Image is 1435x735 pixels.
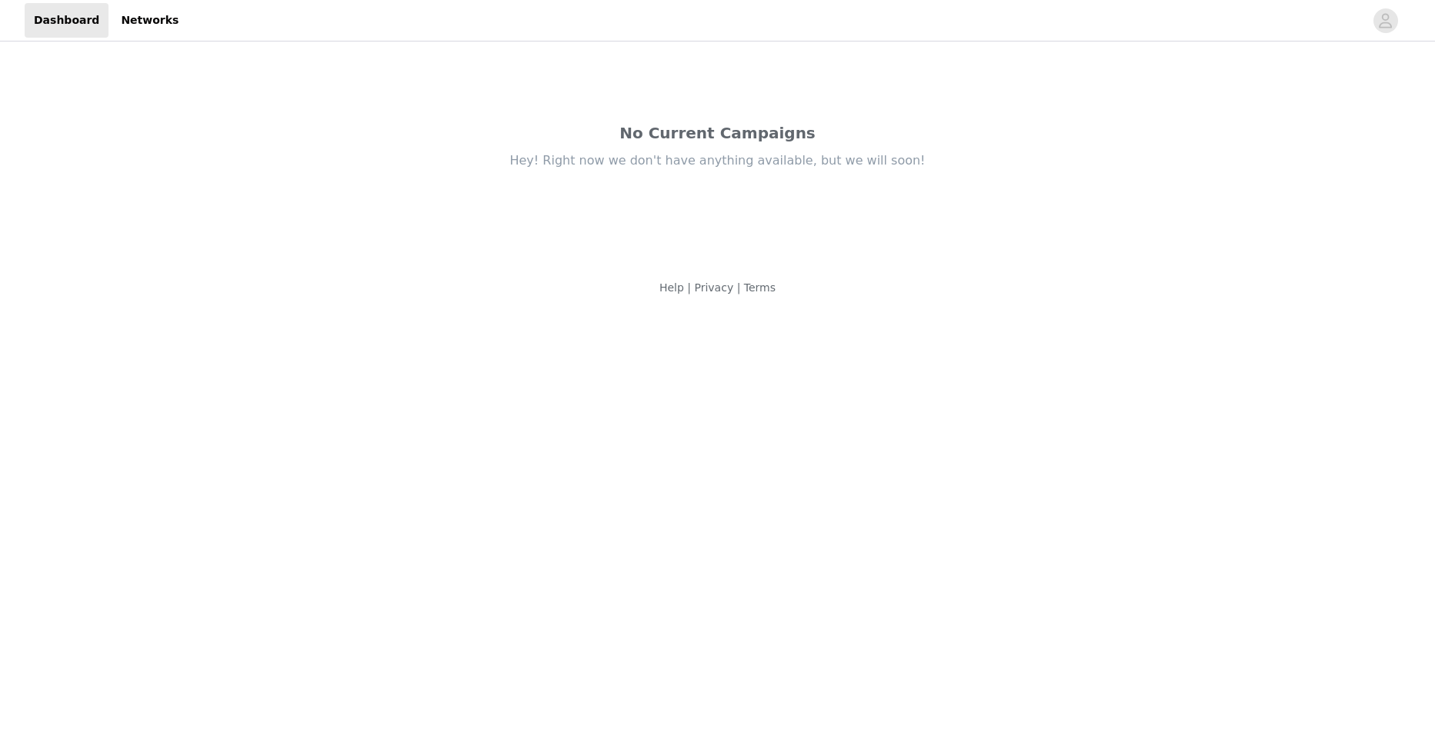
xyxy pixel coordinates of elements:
div: Hey! Right now we don't have anything available, but we will soon! [395,152,1041,169]
a: Privacy [694,281,733,294]
div: No Current Campaigns [395,121,1041,145]
div: avatar [1378,8,1393,33]
span: | [687,281,691,294]
a: Help [659,281,684,294]
a: Dashboard [25,3,108,38]
a: Terms [744,281,776,294]
span: | [737,281,741,294]
a: Networks [112,3,188,38]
